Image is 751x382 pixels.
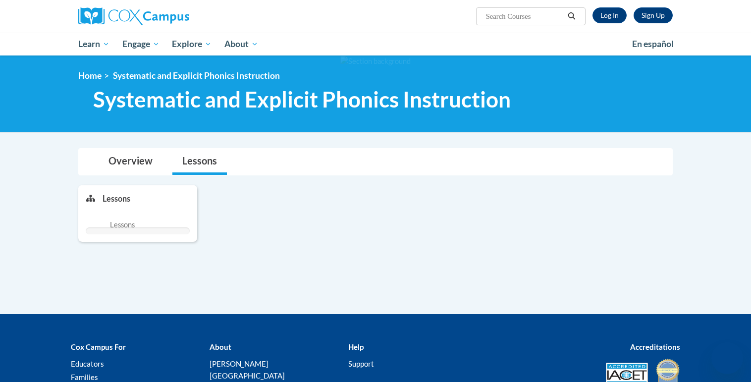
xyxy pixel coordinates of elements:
a: Overview [99,149,162,175]
a: Log In [592,7,627,23]
span: Lessons [110,219,135,230]
b: Cox Campus For [71,342,126,351]
span: Systematic and Explicit Phonics Instruction [93,86,511,112]
span: Engage [122,38,160,50]
b: Accreditations [630,342,680,351]
a: [PERSON_NAME][GEOGRAPHIC_DATA] [210,359,285,380]
a: Educators [71,359,104,368]
input: Search Courses [485,10,564,22]
a: Explore [165,33,218,55]
b: Help [348,342,364,351]
a: En español [626,34,680,55]
div: Main menu [63,33,688,55]
span: Systematic and Explicit Phonics Instruction [113,70,280,81]
a: Register [634,7,673,23]
a: Support [348,359,374,368]
p: Lessons [103,193,130,204]
img: Cox Campus [78,7,189,25]
span: About [224,38,258,50]
a: Cox Campus [78,7,267,25]
b: About [210,342,231,351]
a: Learn [72,33,116,55]
button: Search [564,10,579,22]
a: Home [78,70,102,81]
span: Explore [172,38,212,50]
a: Families [71,373,98,382]
a: Lessons [172,149,227,175]
img: Section background [340,56,411,67]
a: Engage [116,33,166,55]
span: Learn [78,38,109,50]
span: En español [632,39,674,49]
a: About [218,33,265,55]
iframe: Button to launch messaging window [711,342,743,374]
